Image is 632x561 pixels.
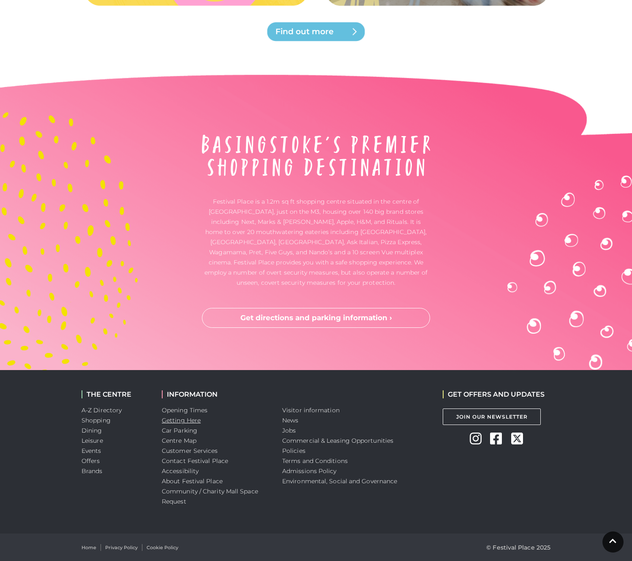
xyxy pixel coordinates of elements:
a: Get directions and parking information › [202,308,430,328]
a: Admissions Policy [282,467,337,475]
a: Cookie Policy [147,544,178,551]
a: News [282,417,298,424]
a: Home [82,544,96,551]
p: Festival Place is a 1.2m sq ft shopping centre situated in the centre of [GEOGRAPHIC_DATA], just ... [202,196,430,288]
a: Visitor information [282,406,340,414]
h2: THE CENTRE [82,390,149,398]
p: © Festival Place 2025 [486,542,550,553]
a: Privacy Policy [105,544,138,551]
a: Getting Here [162,417,201,424]
a: Terms and Conditions [282,457,348,465]
a: Brands [82,467,103,475]
a: Contact Festival Place [162,457,228,465]
a: Shopping [82,417,111,424]
h2: GET OFFERS AND UPDATES [443,390,545,398]
a: Customer Services [162,447,218,455]
a: Events [82,447,101,455]
a: Offers [82,457,100,465]
a: Leisure [82,437,103,444]
a: Opening Times [162,406,207,414]
h2: INFORMATION [162,390,270,398]
span: Find out more [275,26,377,38]
a: About Festival Place [162,477,223,485]
a: Find out more [265,22,367,42]
a: Commercial & Leasing Opportunities [282,437,393,444]
a: Join Our Newsletter [443,408,541,425]
a: Dining [82,427,102,434]
a: Jobs [282,427,296,434]
a: Environmental, Social and Governance [282,477,397,485]
a: Centre Map [162,437,196,444]
a: Community / Charity Mall Space Request [162,487,258,505]
a: A-Z Directory [82,406,122,414]
img: About Festival Place [202,135,430,176]
a: Car Parking [162,427,197,434]
a: Accessibility [162,467,199,475]
a: Policies [282,447,305,455]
